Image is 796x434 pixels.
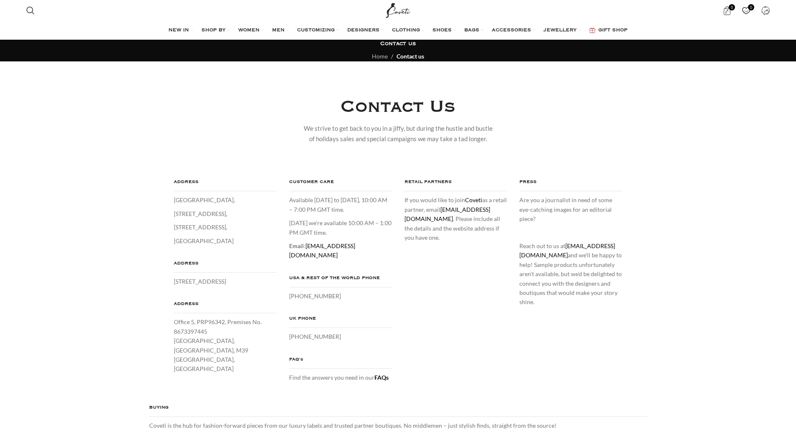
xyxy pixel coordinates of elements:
[432,27,452,34] span: SHOES
[272,27,285,34] span: MEN
[168,27,189,34] span: NEW IN
[492,27,531,34] span: ACCESSORIES
[718,2,735,19] a: 0
[289,242,304,249] strong: Email
[519,242,615,259] a: [EMAIL_ADDRESS][DOMAIN_NAME]
[347,22,384,39] a: DESIGNERS
[174,277,277,286] p: [STREET_ADDRESS]
[347,27,379,34] span: DESIGNERS
[384,6,412,13] a: Site logo
[589,28,595,33] img: GiftBag
[201,22,230,39] a: SHOP BY
[404,195,507,242] p: If you would like to join as a retail partner, email . Please include all the details and the web...
[303,123,493,144] div: We strive to get back to you in a jiffy, but during the hustle and bustle of holidays sales and s...
[174,299,277,313] h4: ADDRESS
[289,314,392,328] h4: UK PHONE
[465,196,482,203] a: Coveti
[174,259,277,273] h4: ADDRESS
[519,195,622,223] p: Are you a journalist in need of some eye-catching images for an editorial piece?
[380,40,416,48] h1: Contact us
[544,27,577,34] span: JEWELLERY
[544,22,581,39] a: JEWELLERY
[392,27,420,34] span: CLOTHING
[519,178,622,191] h4: PRESS
[289,355,392,369] h4: FAQ's
[341,95,455,119] h4: Contact Us
[289,292,392,301] p: [PHONE_NUMBER]
[404,178,507,191] h4: RETAIL PARTNERS
[174,178,277,191] h4: ADDRESS
[372,53,388,60] a: Home
[392,22,424,39] a: CLOTHING
[738,2,755,19] a: 0
[289,373,392,382] p: Find the answers you need in our
[149,403,647,417] h4: BUYING
[432,22,456,39] a: SHOES
[174,223,277,232] p: [STREET_ADDRESS],
[748,4,754,10] span: 0
[289,218,392,237] p: [DATE] we’re available 10:00 AM – 1:00 PM GMT time.
[238,22,264,39] a: WOMEN
[149,421,647,430] p: Coveti is the hub for fashion-forward pieces from our luxury labels and trusted partner boutiques...
[729,4,735,10] span: 0
[289,332,392,341] p: [PHONE_NUMBER]
[174,195,277,205] p: [GEOGRAPHIC_DATA],
[519,241,622,307] p: Reach out to us at and we’ll be happy to help! Sample products unfortunately aren’t available, bu...
[289,242,355,259] a: [EMAIL_ADDRESS][DOMAIN_NAME]
[174,236,277,246] p: [GEOGRAPHIC_DATA]
[289,195,392,214] p: Available [DATE] to [DATE], 10:00 AM – 7:00 PM GMT time.
[289,241,392,260] p: :
[492,22,535,39] a: ACCESSORIES
[397,53,424,60] span: Contact us
[464,27,479,34] span: BAGS
[738,2,755,19] div: My Wishlist
[297,22,339,39] a: CUSTOMIZING
[374,374,389,381] a: FAQs
[289,274,392,287] h4: USA & REST OF THE WORLD PHONE
[272,22,289,39] a: MEN
[404,206,490,222] a: [EMAIL_ADDRESS][DOMAIN_NAME]
[598,27,628,34] span: GIFT SHOP
[589,22,628,39] a: GIFT SHOP
[22,2,39,19] a: Search
[22,22,774,39] div: Main navigation
[168,22,193,39] a: NEW IN
[238,27,259,34] span: WOMEN
[297,27,335,34] span: CUSTOMIZING
[289,178,392,191] h4: CUSTOMER CARE
[174,317,277,373] p: Office 5, PRP96342, Premises No. 8673397445 [GEOGRAPHIC_DATA], [GEOGRAPHIC_DATA], M39 [GEOGRAPHIC...
[174,209,277,218] p: [STREET_ADDRESS],
[201,27,226,34] span: SHOP BY
[464,22,483,39] a: BAGS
